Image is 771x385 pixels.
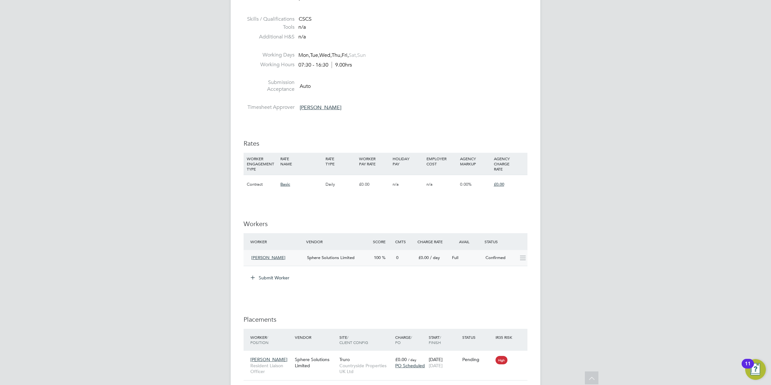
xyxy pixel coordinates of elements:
[298,34,306,40] span: n/a
[339,335,368,345] span: / Client Config
[244,315,527,324] h3: Placements
[449,236,483,247] div: Avail
[332,62,352,68] span: 9.00hrs
[396,255,398,260] span: 0
[391,153,425,170] div: HOLIDAY PAY
[305,236,371,247] div: Vendor
[357,153,391,170] div: WORKER PAY RATE
[395,357,407,362] span: £0.00
[342,52,349,58] span: Fri,
[310,52,319,58] span: Tue,
[251,255,285,260] span: [PERSON_NAME]
[250,363,292,374] span: Resident Liaison Officer
[244,104,295,111] label: Timesheet Approver
[425,153,458,170] div: EMPLOYER COST
[745,359,766,380] button: Open Resource Center, 11 new notifications
[244,52,295,58] label: Working Days
[298,52,310,58] span: Mon,
[357,52,366,58] span: Sun
[246,273,295,283] button: Submit Worker
[461,331,494,343] div: Status
[496,356,507,364] span: High
[418,255,429,260] span: £0.00
[393,182,399,187] span: n/a
[249,236,305,247] div: Worker
[494,182,504,187] span: £0.00
[483,253,516,263] div: Confirmed
[298,24,306,30] span: n/a
[250,357,287,362] span: [PERSON_NAME]
[408,357,416,362] span: / day
[492,153,526,175] div: AGENCY CHARGE RATE
[427,353,461,371] div: [DATE]
[430,255,440,260] span: / day
[371,236,394,247] div: Score
[426,182,433,187] span: n/a
[280,182,290,187] span: Basic
[494,331,516,343] div: IR35 Risk
[745,364,751,372] div: 11
[299,16,527,23] div: CSCS
[374,255,381,260] span: 100
[300,83,311,89] span: Auto
[307,255,355,260] span: Sphere Solutions Limited
[429,335,441,345] span: / Finish
[245,153,279,175] div: WORKER ENGAGEMENT TYPE
[460,182,472,187] span: 0.00%
[394,236,416,247] div: Cmts
[427,331,461,348] div: Start
[394,331,427,348] div: Charge
[483,236,527,247] div: Status
[244,139,527,148] h3: Rates
[324,175,357,194] div: Daily
[338,331,394,348] div: Site
[298,62,352,68] div: 07:30 - 16:30
[458,153,492,170] div: AGENCY MARKUP
[339,363,392,374] span: Countryside Properties UK Ltd
[339,357,350,362] span: Truro
[244,220,527,228] h3: Workers
[462,357,493,362] div: Pending
[249,331,293,348] div: Worker
[452,255,458,260] span: Full
[332,52,342,58] span: Thu,
[429,363,443,369] span: [DATE]
[244,79,295,93] label: Submission Acceptance
[244,34,295,40] label: Additional H&S
[279,153,324,170] div: RATE NAME
[300,104,341,111] span: [PERSON_NAME]
[249,353,527,359] a: [PERSON_NAME]Resident Liaison OfficerSphere Solutions LimitedTruroCountryside Properties UK Ltd£0...
[395,363,425,369] span: PO Scheduled
[357,175,391,194] div: £0.00
[293,331,338,343] div: Vendor
[395,335,412,345] span: / PO
[324,153,357,170] div: RATE TYPE
[244,16,295,23] label: Skills / Qualifications
[319,52,332,58] span: Wed,
[245,175,279,194] div: Contract
[244,24,295,31] label: Tools
[416,236,449,247] div: Charge Rate
[244,61,295,68] label: Working Hours
[250,335,268,345] span: / Position
[349,52,357,58] span: Sat,
[293,353,338,371] div: Sphere Solutions Limited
